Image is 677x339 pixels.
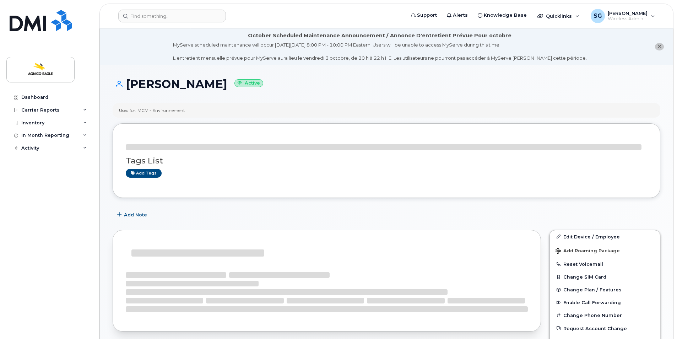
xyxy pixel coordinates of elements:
button: Enable Call Forwarding [550,296,660,309]
div: MyServe scheduled maintenance will occur [DATE][DATE] 8:00 PM - 10:00 PM Eastern. Users will be u... [173,42,587,61]
span: Add Note [124,211,147,218]
span: Change Plan / Features [563,287,622,292]
button: Change Plan / Features [550,283,660,296]
h3: Tags List [126,156,647,165]
div: October Scheduled Maintenance Announcement / Annonce D'entretient Prévue Pour octobre [248,32,511,39]
button: Add Roaming Package [550,243,660,258]
button: Request Account Change [550,322,660,335]
a: Edit Device / Employee [550,230,660,243]
button: close notification [655,43,664,50]
a: Add tags [126,169,162,178]
button: Change SIM Card [550,270,660,283]
button: Add Note [113,209,153,221]
h1: [PERSON_NAME] [113,78,660,90]
span: Enable Call Forwarding [563,300,621,305]
small: Active [234,79,263,87]
span: Add Roaming Package [556,248,620,255]
button: Reset Voicemail [550,258,660,270]
div: Used for: MCM - Environnement [119,107,185,113]
button: Change Phone Number [550,309,660,322]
